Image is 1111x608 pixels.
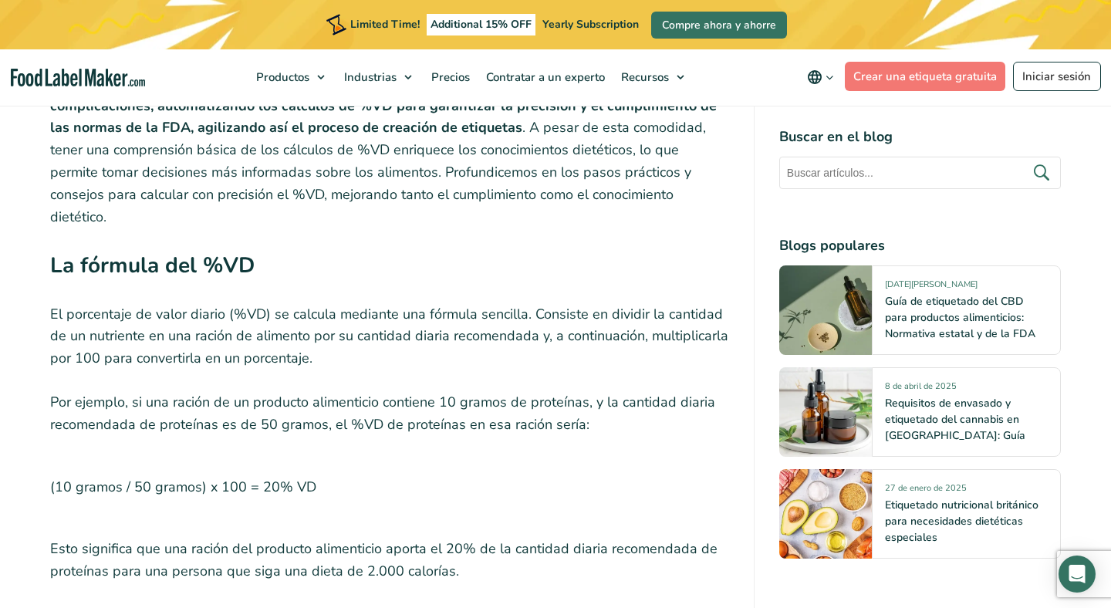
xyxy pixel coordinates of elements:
[885,294,1035,341] a: Guía de etiquetado del CBD para productos alimenticios: Normativa estatal y de la FDA
[885,498,1038,545] a: Etiquetado nutricional británico para necesidades dietéticas especiales
[50,458,729,517] p: (10 gramos / 50 gramos) x 100 = 20% VD
[616,69,670,85] span: Recursos
[1059,556,1096,593] div: Open Intercom Messenger
[542,17,639,32] span: Yearly Subscription
[248,49,333,105] a: Productos
[424,49,474,105] a: Precios
[613,49,692,105] a: Recursos
[50,391,729,436] p: Por ejemplo, si una ración de un producto alimenticio contiene 10 gramos de proteínas, y la canti...
[427,14,535,35] span: Additional 15% OFF
[252,69,311,85] span: Productos
[478,49,610,105] a: Contratar a un experto
[339,69,398,85] span: Industrias
[779,235,1061,256] h4: Blogs populares
[50,538,729,583] p: Esto significa que una ración del producto alimenticio aporta el 20% de la cantidad diaria recome...
[651,12,787,39] a: Compre ahora y ahorre
[885,279,978,296] span: [DATE][PERSON_NAME]
[885,482,967,500] span: 27 de enero de 2025
[845,62,1006,91] a: Crear una etiqueta gratuita
[885,380,957,398] span: 8 de abril de 2025
[779,157,1061,189] input: Buscar artículos...
[779,127,1061,147] h4: Buscar en el blog
[885,396,1025,443] a: Requisitos de envasado y etiquetado del cannabis en [GEOGRAPHIC_DATA]: Guía
[427,69,471,85] span: Precios
[50,303,729,370] p: El porcentaje de valor diario (%VD) se calcula mediante una fórmula sencilla. Consiste en dividir...
[481,69,606,85] span: Contratar a un experto
[350,17,420,32] span: Limited Time!
[1013,62,1101,91] a: Iniciar sesión
[336,49,420,105] a: Industrias
[50,251,255,280] strong: La fórmula del %VD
